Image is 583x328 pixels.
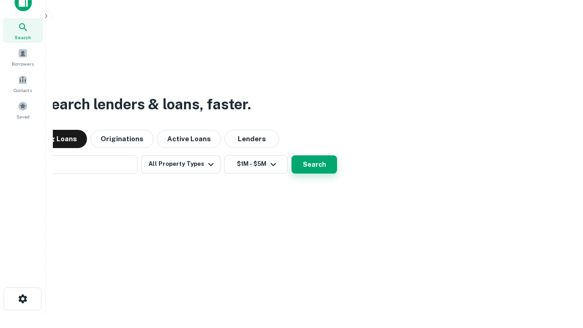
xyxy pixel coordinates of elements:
[12,60,34,67] span: Borrowers
[157,130,221,148] button: Active Loans
[224,155,288,174] button: $1M - $5M
[15,34,31,41] span: Search
[3,97,43,122] a: Saved
[3,18,43,43] a: Search
[291,155,337,174] button: Search
[16,113,30,120] span: Saved
[91,130,153,148] button: Originations
[3,45,43,69] a: Borrowers
[14,87,32,94] span: Contacts
[141,155,220,174] button: All Property Types
[225,130,279,148] button: Lenders
[3,71,43,96] a: Contacts
[537,255,583,299] iframe: Chat Widget
[41,93,251,115] h3: Search lenders & loans, faster.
